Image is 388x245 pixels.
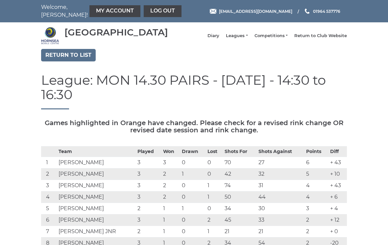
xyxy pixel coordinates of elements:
td: 21 [257,226,304,237]
td: 0 [180,226,206,237]
img: Email [210,9,216,14]
th: Lost [206,146,223,157]
a: Diary [207,33,219,39]
td: 42 [223,168,257,180]
td: + 43 [328,157,347,168]
td: + 43 [328,180,347,191]
td: 2 [304,214,328,226]
td: 31 [257,180,304,191]
td: 4 [304,180,328,191]
td: 27 [257,157,304,168]
a: Return to Club Website [294,33,347,39]
h5: Games highlighted in Orange have changed. Please check for a revised rink change OR revised date ... [41,119,347,134]
td: 2 [136,226,161,237]
td: [PERSON_NAME] JNR [57,226,136,237]
td: [PERSON_NAME] [57,214,136,226]
a: My Account [89,5,140,17]
img: Hornsea Bowls Centre [41,27,59,45]
td: 5 [304,168,328,180]
a: Email [EMAIL_ADDRESS][DOMAIN_NAME] [210,8,292,14]
td: 0 [180,214,206,226]
td: 1 [206,226,223,237]
td: 1 [41,157,57,168]
td: 1 [161,226,180,237]
td: + 12 [328,214,347,226]
th: Points [304,146,328,157]
td: 2 [161,180,180,191]
td: 7 [41,226,57,237]
th: Team [57,146,136,157]
a: Competitions [255,33,288,39]
img: Phone us [305,9,309,14]
td: 3 [136,191,161,203]
td: [PERSON_NAME] [57,203,136,214]
td: 0 [206,203,223,214]
td: 6 [304,157,328,168]
td: 30 [257,203,304,214]
td: 4 [41,191,57,203]
td: [PERSON_NAME] [57,157,136,168]
td: 70 [223,157,257,168]
td: 34 [223,203,257,214]
td: 3 [136,214,161,226]
div: [GEOGRAPHIC_DATA] [64,27,168,37]
td: 0 [180,180,206,191]
td: 3 [161,157,180,168]
td: 50 [223,191,257,203]
td: 44 [257,191,304,203]
td: [PERSON_NAME] [57,180,136,191]
td: 1 [206,191,223,203]
td: 2 [206,214,223,226]
td: 1 [206,180,223,191]
th: Won [161,146,180,157]
th: Shots For [223,146,257,157]
a: Log out [144,5,182,17]
td: 1 [180,203,206,214]
td: 2 [304,226,328,237]
td: 2 [161,168,180,180]
td: + 4 [328,203,347,214]
td: 5 [41,203,57,214]
a: Leagues [226,33,248,39]
td: 2 [161,191,180,203]
td: 6 [41,214,57,226]
td: + 6 [328,191,347,203]
td: 0 [206,168,223,180]
td: 1 [161,214,180,226]
td: 21 [223,226,257,237]
th: Shots Against [257,146,304,157]
td: 2 [41,168,57,180]
td: 3 [136,157,161,168]
td: 4 [304,191,328,203]
td: 33 [257,214,304,226]
h1: League: MON 14.30 PAIRS - [DATE] - 14:30 to 16:30 [41,73,347,109]
td: 3 [41,180,57,191]
td: 74 [223,180,257,191]
td: 2 [136,203,161,214]
td: 1 [161,203,180,214]
td: 32 [257,168,304,180]
td: [PERSON_NAME] [57,191,136,203]
td: 3 [136,168,161,180]
th: Drawn [180,146,206,157]
a: Return to list [41,49,96,61]
td: 0 [180,191,206,203]
td: 45 [223,214,257,226]
td: 0 [180,157,206,168]
nav: Welcome, [PERSON_NAME]! [41,3,163,19]
td: 1 [180,168,206,180]
td: 3 [136,180,161,191]
td: + 0 [328,226,347,237]
td: 3 [304,203,328,214]
th: Played [136,146,161,157]
th: Diff [328,146,347,157]
td: + 10 [328,168,347,180]
span: [EMAIL_ADDRESS][DOMAIN_NAME] [219,9,292,13]
td: [PERSON_NAME] [57,168,136,180]
td: 0 [206,157,223,168]
a: Phone us 01964 537776 [304,8,340,14]
span: 01964 537776 [313,9,340,13]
